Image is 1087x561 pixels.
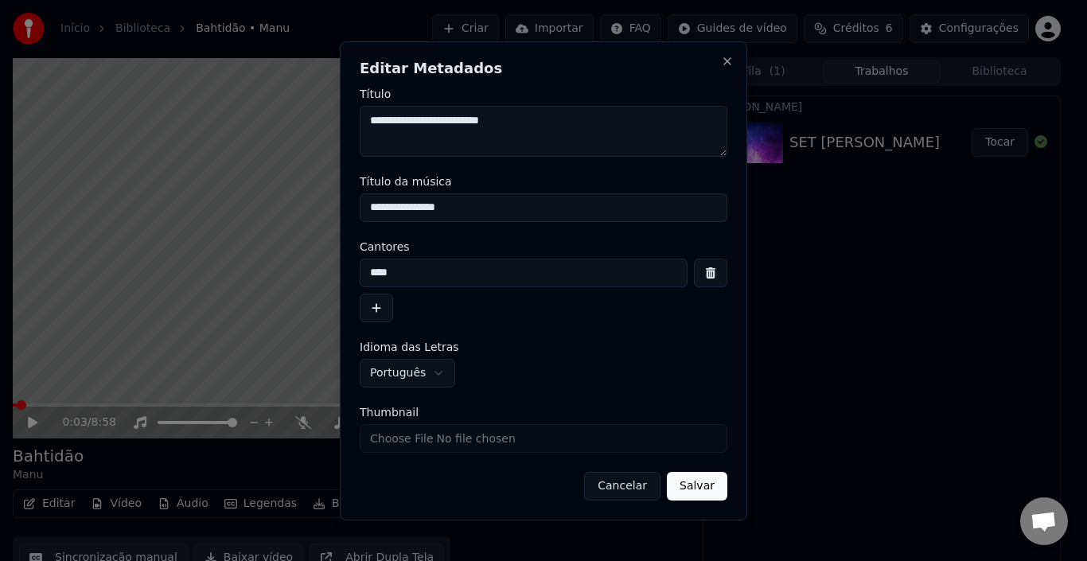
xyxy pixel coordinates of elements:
[360,407,419,418] span: Thumbnail
[667,472,727,501] button: Salvar
[360,88,727,99] label: Título
[360,176,727,187] label: Título da música
[360,241,727,252] label: Cantores
[360,61,727,76] h2: Editar Metadados
[360,341,459,353] span: Idioma das Letras
[584,472,660,501] button: Cancelar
